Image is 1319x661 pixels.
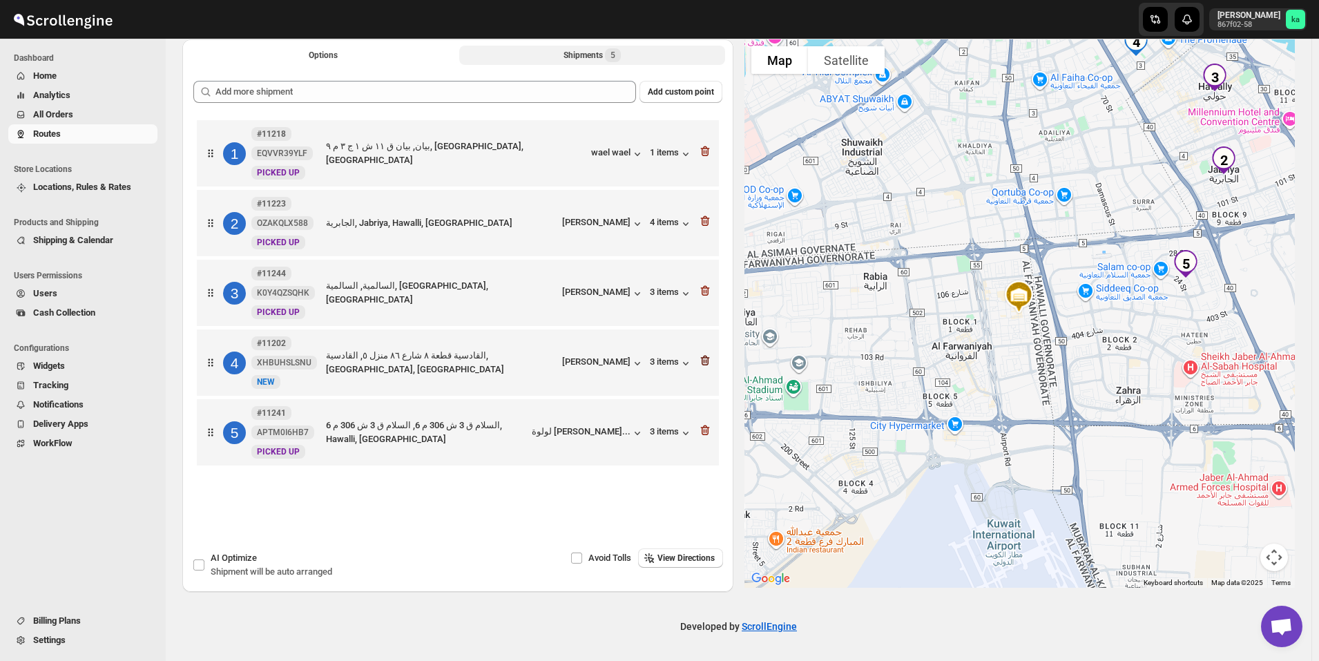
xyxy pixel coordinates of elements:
[1217,10,1280,21] p: [PERSON_NAME]
[257,307,300,317] span: PICKED UP
[8,284,157,303] button: Users
[562,356,644,370] button: [PERSON_NAME]
[257,427,309,438] span: APTM0I6HB7
[1117,23,1155,61] div: 4
[223,142,246,165] div: 1
[326,140,586,167] div: بيان, بيان ق ١١ ش ١ ج ٣ م ٩, [GEOGRAPHIC_DATA], [GEOGRAPHIC_DATA]
[1260,544,1288,571] button: Map camera controls
[33,307,95,318] span: Cash Collection
[648,86,714,97] span: Add custom point
[8,434,157,453] button: WorkFlow
[8,178,157,197] button: Locations, Rules & Rates
[11,2,115,37] img: ScrollEngine
[650,356,693,370] button: 3 items
[223,212,246,235] div: 2
[197,260,719,326] div: 3#11244K0Y4QZSQHKNewPICKED UPالسالمية, السالمية, [GEOGRAPHIC_DATA], [GEOGRAPHIC_DATA][PERSON_NAME...
[197,329,719,396] div: 4#11202XHBUHSLSNUNewNEWالقادسية قطعة ٨ شارع ٨٦ منزل ٥, القادسية, [GEOGRAPHIC_DATA], [GEOGRAPHIC_D...
[257,338,286,348] b: #11202
[326,419,526,446] div: السلام ق 3 ش 306 م 6, السلام ق 3 ش 306 م 6, Hawalli, [GEOGRAPHIC_DATA]
[326,279,557,307] div: السالمية, السالمية, [GEOGRAPHIC_DATA], [GEOGRAPHIC_DATA]
[562,287,644,300] button: [PERSON_NAME]
[8,631,157,650] button: Settings
[326,216,557,230] div: الجابرية, Jabriya, Hawalli, [GEOGRAPHIC_DATA]
[1204,141,1243,180] div: 2
[1144,578,1203,588] button: Keyboard shortcuts
[650,287,693,300] button: 3 items
[751,46,808,74] button: Show street map
[211,566,332,577] span: Shipment will be auto arranged
[8,66,157,86] button: Home
[650,217,693,231] button: 4 items
[215,81,636,103] input: Add more shipment
[748,570,793,588] a: Open this area in Google Maps (opens a new window)
[748,570,793,588] img: Google
[257,447,300,457] span: PICKED UP
[1166,245,1205,283] div: 5
[197,190,719,256] div: 2#11223OZAKQLX588NewPICKED UPالجابرية, Jabriya, Hawalli, [GEOGRAPHIC_DATA][PERSON_NAME]4 items
[14,217,159,228] span: Products and Shipping
[8,303,157,323] button: Cash Collection
[459,46,725,65] button: Selected Shipments
[223,282,246,305] div: 3
[257,218,308,229] span: OZAKQLX588
[33,235,113,245] span: Shipping & Calendar
[8,231,157,250] button: Shipping & Calendar
[8,105,157,124] button: All Orders
[33,635,66,645] span: Settings
[591,147,644,161] button: wael wael
[223,421,246,444] div: 5
[33,361,65,371] span: Widgets
[33,615,81,626] span: Billing Plans
[182,70,733,506] div: Selected Shipments
[33,399,84,410] span: Notifications
[562,217,644,231] button: [PERSON_NAME]
[14,52,159,64] span: Dashboard
[257,357,311,368] span: XHBUHSLSNU
[1209,8,1307,30] button: User menu
[1286,10,1305,29] span: khaled alrashidi
[8,395,157,414] button: Notifications
[532,426,644,440] button: لولوة [PERSON_NAME]...
[610,50,615,61] span: 5
[197,399,719,466] div: 5#11241APTM0I6HB7NewPICKED UPالسلام ق 3 ش 306 م 6, السلام ق 3 ش 306 م 6, Hawalli, [GEOGRAPHIC_DAT...
[8,86,157,105] button: Analytics
[257,287,309,298] span: K0Y4QZSQHK
[33,90,70,100] span: Analytics
[588,553,631,563] span: Avoid Tolls
[191,46,456,65] button: All Route Options
[657,553,715,564] span: View Directions
[309,50,338,61] span: Options
[8,414,157,434] button: Delivery Apps
[1261,606,1302,647] div: Open chat
[33,182,131,192] span: Locations, Rules & Rates
[564,48,621,62] div: Shipments
[1211,579,1263,586] span: Map data ©2025
[8,376,157,395] button: Tracking
[33,70,57,81] span: Home
[223,352,246,374] div: 4
[650,426,693,440] button: 3 items
[257,269,286,278] b: #11244
[33,438,73,448] span: WorkFlow
[8,356,157,376] button: Widgets
[8,124,157,144] button: Routes
[326,349,557,376] div: القادسية قطعة ٨ شارع ٨٦ منزل ٥, القادسية, [GEOGRAPHIC_DATA], [GEOGRAPHIC_DATA]
[1195,58,1234,97] div: 3
[14,270,159,281] span: Users Permissions
[14,343,159,354] span: Configurations
[257,377,275,387] span: NEW
[14,164,159,175] span: Store Locations
[1217,21,1280,29] p: 867f02-58
[650,147,693,161] div: 1 items
[197,120,719,186] div: 1#11218EQVVR39YLFNewPICKED UPبيان, بيان ق ١١ ش ١ ج ٣ م ٩, [GEOGRAPHIC_DATA], [GEOGRAPHIC_DATA]wae...
[211,553,257,563] span: AI Optimize
[1291,15,1300,24] text: ka
[257,129,286,139] b: #11218
[33,109,73,119] span: All Orders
